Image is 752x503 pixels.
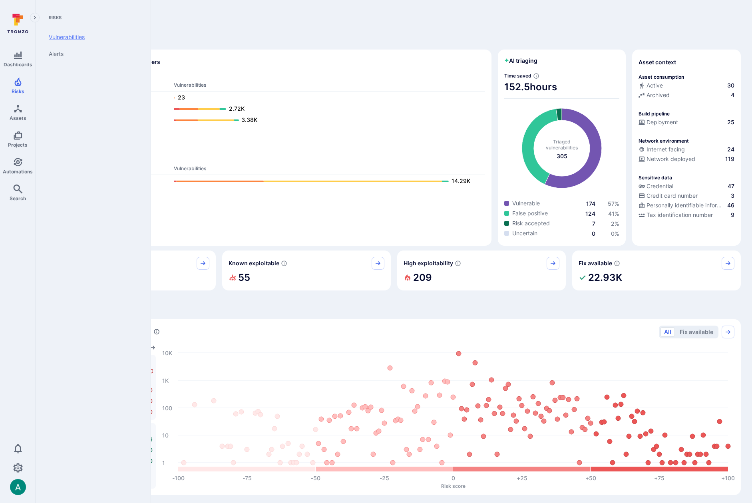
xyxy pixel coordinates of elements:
a: 57% [608,200,619,207]
div: Evidence indicative of processing tax identification numbers [639,211,734,221]
span: 2 % [611,220,619,227]
div: Archived [639,91,670,99]
p: Network environment [639,138,689,144]
span: 25 [727,118,734,126]
button: Expand navigation menu [30,13,40,22]
span: Discover [47,34,741,45]
a: Personally identifiable information (PII)46 [639,201,734,209]
div: Personally identifiable information (PII) [639,201,726,209]
span: 46 [727,201,734,209]
span: Risks [42,14,141,21]
div: Fix available [572,251,741,290]
text: 2.72K [229,105,245,112]
p: Asset consumption [639,74,684,80]
text: 100 [162,404,172,411]
th: Vulnerabilities [173,82,485,91]
a: Tax identification number9 [639,211,734,219]
a: Credit card number3 [639,192,734,200]
div: Evidence indicative of processing credit card numbers [639,192,734,201]
a: Archived4 [639,91,734,99]
a: 124 [585,210,595,217]
div: Commits seen in the last 180 days [639,82,734,91]
button: Fix available [676,327,717,337]
span: Search [10,195,26,201]
div: Deployment [639,118,678,126]
text: -100 [172,475,185,481]
div: High exploitability [397,251,566,290]
span: 0 [592,230,595,237]
div: Evidence indicative of handling user or service credentials [639,182,734,192]
span: Risk accepted [512,219,550,227]
div: Arjan Dehar [10,479,26,495]
text: +25 [517,475,527,481]
text: 23 [178,94,185,101]
a: 0% [611,230,619,237]
a: Active30 [639,82,734,89]
h2: 22.93K [588,270,622,286]
th: Vulnerabilities [173,165,485,175]
span: 24 [727,145,734,153]
a: Network deployed119 [639,155,734,163]
span: total [557,152,567,160]
span: Uncertain [512,229,537,237]
span: Vulnerable [512,199,540,207]
span: Risks [12,88,24,94]
i: Expand navigation menu [32,14,38,21]
text: -50 [311,475,320,481]
a: 2% [611,220,619,227]
span: Dev scanners [54,72,485,78]
p: Sensitive data [639,175,672,181]
p: Build pipeline [639,111,670,117]
span: Fix available [579,259,612,267]
text: 1K [162,377,169,384]
h2: AI triaging [504,57,537,65]
text: +75 [654,475,664,481]
span: Prioritize [47,303,741,314]
text: 3.38K [241,116,257,123]
span: Assets [10,115,26,121]
span: Time saved [504,73,531,79]
text: +50 [585,475,596,481]
span: 9 [731,211,734,219]
span: 30 [727,82,734,89]
div: Network deployed [639,155,695,163]
div: Credit card number [639,192,698,200]
img: ACg8ocLSa5mPYBaXNx3eFu_EmspyJX0laNWN7cXOFirfQ7srZveEpg=s96-c [10,479,26,495]
a: 14.29K [174,177,477,186]
svg: Confirmed exploitable by KEV [281,260,287,266]
span: Network deployed [647,155,695,163]
a: 41% [608,210,619,217]
button: All [660,327,675,337]
a: 174 [586,200,595,207]
div: Evidence that an asset is internet facing [639,145,734,155]
span: 0 % [611,230,619,237]
span: 4 [731,91,734,99]
span: Archived [647,91,670,99]
span: 152.5 hours [504,81,619,93]
div: Internet facing [639,145,685,153]
text: 0 [452,475,455,481]
span: Triaged vulnerabilities [546,139,578,151]
a: Deployment25 [639,118,734,126]
a: Internet facing24 [639,145,734,153]
span: Asset context [639,58,676,66]
span: Deployment [647,118,678,126]
span: Credential [647,182,673,190]
span: 47 [728,182,734,190]
span: 119 [725,155,734,163]
a: 7 [592,220,595,227]
span: Active [647,82,663,89]
div: Evidence indicative of processing personally identifiable information [639,201,734,211]
span: Automations [3,169,33,175]
div: Number of vulnerabilities in status 'Open' 'Triaged' and 'In process' grouped by score [153,328,160,336]
div: Known exploitable [222,251,391,290]
span: Ops scanners [54,156,485,162]
text: 10 [162,431,169,438]
span: Tax identification number [647,211,713,219]
svg: Estimated based on an average time of 30 mins needed to triage each vulnerability [533,73,539,79]
span: Internet facing [647,145,685,153]
div: Tax identification number [639,211,713,219]
h2: 55 [238,270,250,286]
